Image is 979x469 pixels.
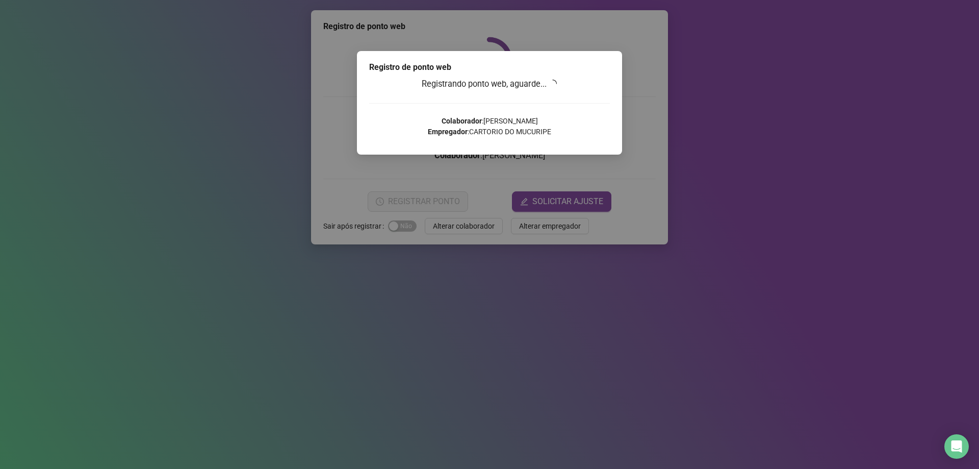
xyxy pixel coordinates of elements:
[944,434,969,459] div: Open Intercom Messenger
[369,78,610,91] h3: Registrando ponto web, aguarde...
[369,61,610,73] div: Registro de ponto web
[428,128,468,136] strong: Empregador
[442,117,482,125] strong: Colaborador
[369,116,610,137] p: : [PERSON_NAME] : CARTORIO DO MUCURIPE
[548,79,558,89] span: loading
